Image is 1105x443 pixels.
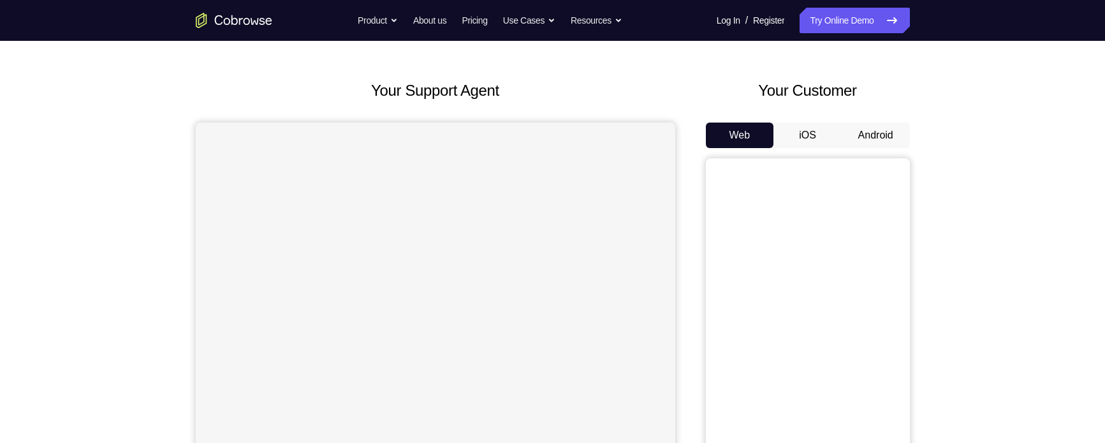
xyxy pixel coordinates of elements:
[196,13,272,28] a: Go to the home page
[842,123,910,148] button: Android
[503,8,555,33] button: Use Cases
[462,8,487,33] a: Pricing
[773,123,842,148] button: iOS
[800,8,909,33] a: Try Online Demo
[717,8,740,33] a: Log In
[413,8,446,33] a: About us
[753,8,784,33] a: Register
[358,8,398,33] button: Product
[745,13,748,28] span: /
[706,79,910,102] h2: Your Customer
[706,123,774,148] button: Web
[571,8,622,33] button: Resources
[196,79,675,102] h2: Your Support Agent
